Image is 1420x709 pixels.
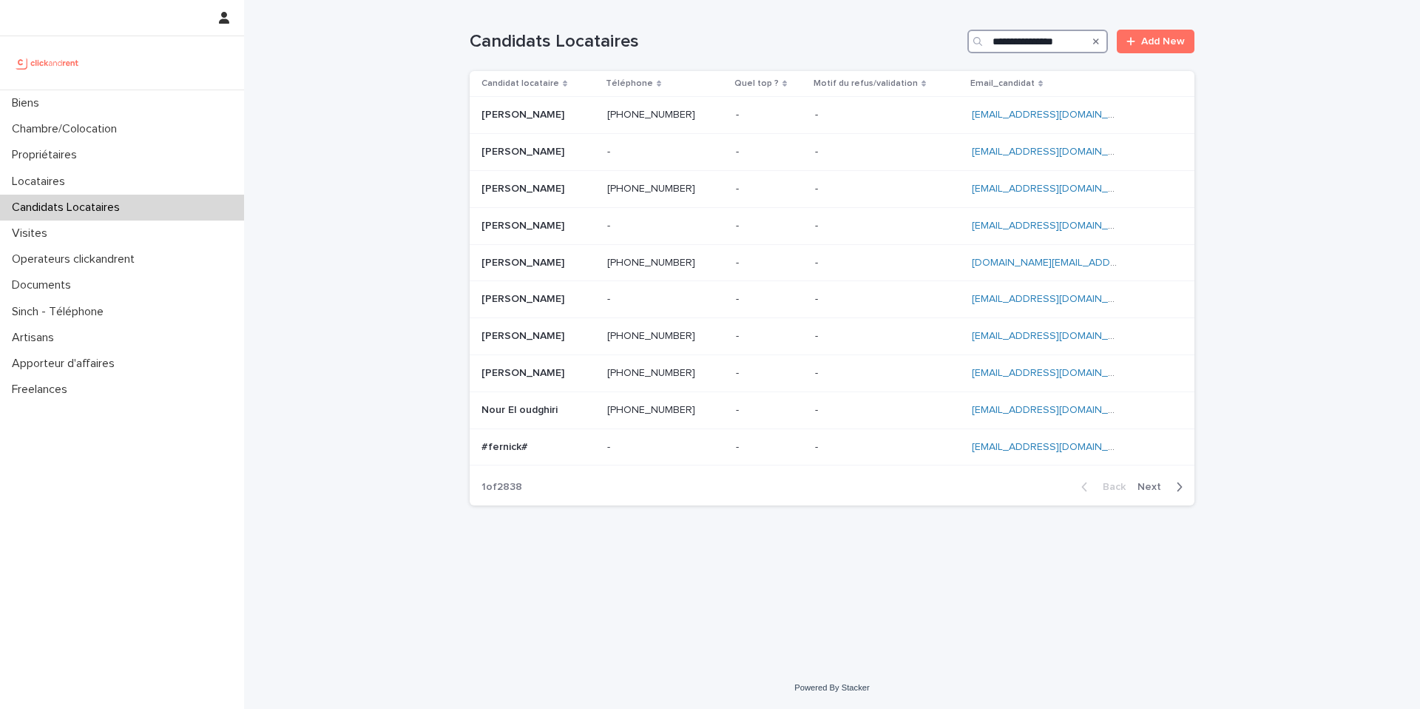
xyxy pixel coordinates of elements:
p: [PERSON_NAME] [481,143,567,158]
ringoverc2c-84e06f14122c: Call with Ringover [607,184,695,194]
p: Téléphone [606,75,653,92]
p: - [607,143,613,158]
a: [DOMAIN_NAME][EMAIL_ADDRESS][DOMAIN_NAME] [972,258,1219,268]
p: - [736,143,742,158]
p: Candidat locataire [481,75,559,92]
p: Freelances [6,383,79,397]
tr: [PERSON_NAME][PERSON_NAME] [PHONE_NUMBER] -- -- [DOMAIN_NAME][EMAIL_ADDRESS][DOMAIN_NAME] [470,244,1194,281]
tr: [PERSON_NAME][PERSON_NAME] [PHONE_NUMBER] -- -- [EMAIL_ADDRESS][DOMAIN_NAME] [470,170,1194,207]
p: - [815,217,821,232]
tr: [PERSON_NAME][PERSON_NAME] -- -- -- [EMAIL_ADDRESS][DOMAIN_NAME] [470,207,1194,244]
p: - [607,290,613,306]
p: - [815,180,821,195]
p: Documents [6,278,83,292]
ringoverc2c-84e06f14122c: Call with Ringover [607,331,695,341]
p: #fernick# [481,438,531,454]
tr: #fernick##fernick# -- -- -- [EMAIL_ADDRESS][DOMAIN_NAME] [470,429,1194,466]
button: Next [1132,480,1194,494]
a: [EMAIL_ADDRESS][DOMAIN_NAME] [972,147,1139,157]
p: - [736,106,742,121]
img: UCB0brd3T0yccxBKYDjQ [12,48,84,78]
p: Email_candidat [970,75,1035,92]
p: - [815,364,821,380]
p: Sinch - Téléphone [6,305,115,319]
p: - [815,254,821,269]
p: Locataires [6,175,77,189]
p: Chambre/Colocation [6,122,129,136]
tr: [PERSON_NAME][PERSON_NAME] [PHONE_NUMBER] -- -- [EMAIL_ADDRESS][DOMAIN_NAME] [470,318,1194,355]
p: Motif du refus/validation [814,75,918,92]
p: - [736,254,742,269]
p: Biens [6,96,51,110]
a: [EMAIL_ADDRESS][DOMAIN_NAME] [972,221,1139,231]
p: [PERSON_NAME] [481,180,567,195]
p: - [815,401,821,417]
p: - [736,180,742,195]
p: Quel top ? [734,75,779,92]
a: [EMAIL_ADDRESS][DOMAIN_NAME] [972,331,1139,341]
a: [EMAIL_ADDRESS][DOMAIN_NAME] [972,294,1139,304]
p: - [607,438,613,454]
span: Back [1094,482,1126,492]
p: - [736,217,742,232]
a: [EMAIL_ADDRESS][DOMAIN_NAME] [972,405,1139,415]
a: Add New [1117,30,1194,53]
ringoverc2c-number-84e06f14122c: [PHONE_NUMBER] [607,405,695,415]
ringoverc2c-84e06f14122c: Call with Ringover [607,110,695,120]
p: Artisans [6,331,66,345]
ringoverc2c-number-84e06f14122c: [PHONE_NUMBER] [607,368,695,378]
p: [PERSON_NAME] [481,327,567,343]
p: - [736,401,742,417]
p: Candidats Locataires [6,201,132,215]
a: [EMAIL_ADDRESS][DOMAIN_NAME] [972,184,1139,194]
p: - [736,327,742,343]
p: - [815,143,821,158]
p: - [736,364,742,380]
p: [PERSON_NAME] [481,217,567,232]
p: Visites [6,226,59,241]
tr: [PERSON_NAME][PERSON_NAME] [PHONE_NUMBER] -- -- [EMAIL_ADDRESS][DOMAIN_NAME] [470,354,1194,392]
span: Add New [1141,36,1185,47]
ringoverc2c-number-84e06f14122c: [PHONE_NUMBER] [607,184,695,194]
p: Apporteur d'affaires [6,357,126,371]
a: Powered By Stacker [794,683,869,692]
ringoverc2c-84e06f14122c: Call with Ringover [607,368,695,378]
a: [EMAIL_ADDRESS][DOMAIN_NAME] [972,442,1139,452]
a: [EMAIL_ADDRESS][DOMAIN_NAME] [972,368,1139,378]
p: - [815,290,821,306]
p: Propriétaires [6,148,89,162]
ringoverc2c-number-84e06f14122c: [PHONE_NUMBER] [607,258,695,268]
p: 1 of 2838 [470,469,534,505]
tr: Nour El oudghiriNour El oudghiri [PHONE_NUMBER] -- -- [EMAIL_ADDRESS][DOMAIN_NAME] [470,392,1194,429]
ringoverc2c-number-84e06f14122c: [PHONE_NUMBER] [607,110,695,120]
p: Operateurs clickandrent [6,252,146,266]
p: - [815,106,821,121]
h1: Candidats Locataires [470,31,961,53]
p: [PERSON_NAME] [481,290,567,306]
tr: [PERSON_NAME][PERSON_NAME] [PHONE_NUMBER] -- -- [EMAIL_ADDRESS][DOMAIN_NAME] [470,97,1194,134]
p: Nour El oudghiri [481,401,561,417]
tr: [PERSON_NAME][PERSON_NAME] -- -- -- [EMAIL_ADDRESS][DOMAIN_NAME] [470,281,1194,318]
p: - [607,217,613,232]
p: - [736,290,742,306]
p: [PERSON_NAME] [481,106,567,121]
ringoverc2c-number-84e06f14122c: [PHONE_NUMBER] [607,331,695,341]
p: [PERSON_NAME] [481,254,567,269]
input: Search [967,30,1108,53]
ringoverc2c-84e06f14122c: Call with Ringover [607,405,695,415]
p: - [736,438,742,454]
p: [PERSON_NAME] [481,364,567,380]
p: - [815,438,821,454]
span: Next [1137,482,1170,492]
tr: [PERSON_NAME][PERSON_NAME] -- -- -- [EMAIL_ADDRESS][DOMAIN_NAME] [470,134,1194,171]
button: Back [1069,480,1132,494]
a: [EMAIL_ADDRESS][DOMAIN_NAME] [972,110,1139,120]
ringoverc2c-84e06f14122c: Call with Ringover [607,258,695,268]
p: - [815,327,821,343]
